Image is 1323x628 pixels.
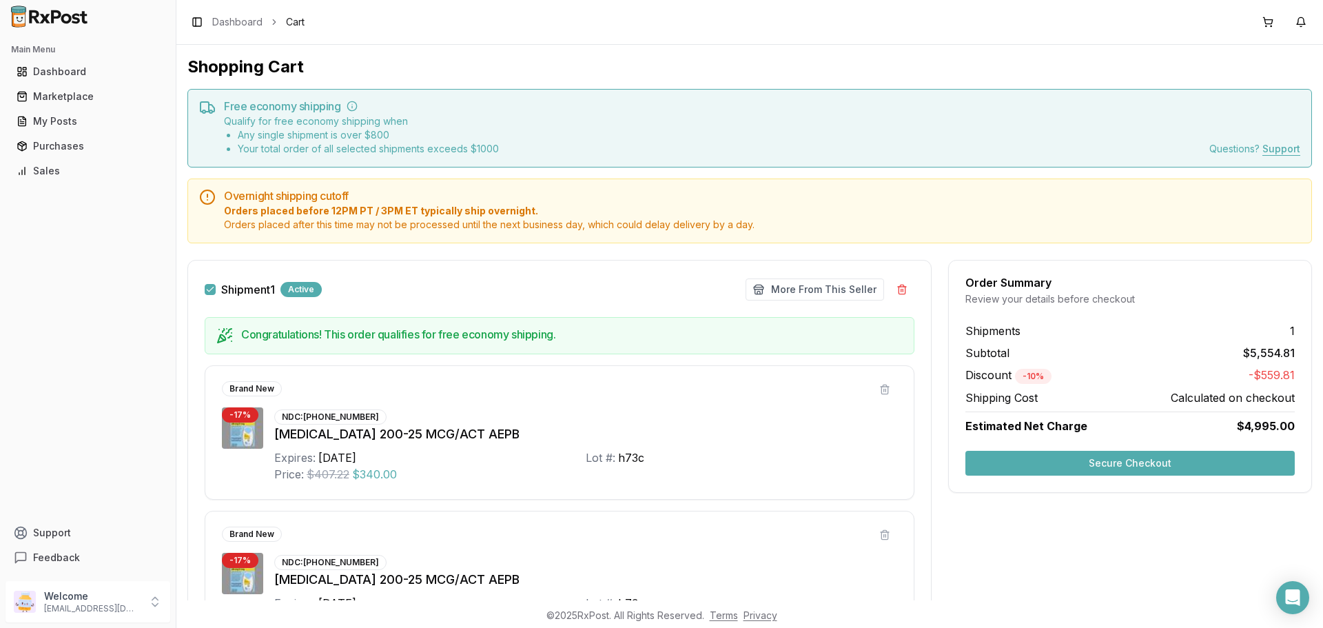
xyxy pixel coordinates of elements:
div: Lot #: [586,595,615,611]
nav: breadcrumb [212,15,305,29]
h5: Congratulations! This order qualifies for free economy shipping. [241,329,903,340]
button: Secure Checkout [965,451,1295,476]
div: Qualify for free economy shipping when [224,114,499,156]
img: RxPost Logo [6,6,94,28]
button: More From This Seller [746,278,884,301]
button: Support [6,520,170,545]
span: Subtotal [965,345,1009,361]
p: [EMAIL_ADDRESS][DOMAIN_NAME] [44,603,140,614]
div: [DATE] [318,449,356,466]
a: Sales [11,159,165,183]
li: Any single shipment is over $ 800 [238,128,499,142]
span: Discount [965,368,1052,382]
a: Terms [710,609,738,621]
div: Marketplace [17,90,159,103]
div: NDC: [PHONE_NUMBER] [274,555,387,570]
button: Sales [6,160,170,182]
div: Questions? [1209,142,1300,156]
span: 1 [1290,323,1295,339]
span: Cart [286,15,305,29]
div: Open Intercom Messenger [1276,581,1309,614]
a: Dashboard [11,59,165,84]
div: Brand New [222,381,282,396]
div: [DATE] [318,595,356,611]
div: Order Summary [965,277,1295,288]
a: Dashboard [212,15,263,29]
img: Breo Ellipta 200-25 MCG/ACT AEPB [222,407,263,449]
button: Marketplace [6,85,170,108]
div: My Posts [17,114,159,128]
img: User avatar [14,591,36,613]
h5: Overnight shipping cutoff [224,190,1300,201]
div: h73c [618,595,644,611]
button: Purchases [6,135,170,157]
div: Sales [17,164,159,178]
h1: Shopping Cart [187,56,1312,78]
span: $340.00 [352,466,397,483]
div: [MEDICAL_DATA] 200-25 MCG/ACT AEPB [274,425,897,444]
img: Breo Ellipta 200-25 MCG/ACT AEPB [222,553,263,594]
div: - 17 % [222,553,258,568]
label: Shipment 1 [221,284,275,295]
li: Your total order of all selected shipments exceeds $ 1000 [238,142,499,156]
div: [MEDICAL_DATA] 200-25 MCG/ACT AEPB [274,570,897,589]
div: Expires: [274,449,316,466]
div: NDC: [PHONE_NUMBER] [274,409,387,425]
span: Orders placed after this time may not be processed until the next business day, which could delay... [224,218,1300,232]
span: Feedback [33,551,80,565]
span: Shipping Cost [965,389,1038,406]
div: Review your details before checkout [965,292,1295,306]
span: -$559.81 [1249,367,1295,384]
a: Purchases [11,134,165,159]
div: Lot #: [586,449,615,466]
h5: Free economy shipping [224,101,1300,112]
span: $5,554.81 [1243,345,1295,361]
div: Active [280,282,322,297]
button: Dashboard [6,61,170,83]
span: Orders placed before 12PM PT / 3PM ET typically ship overnight. [224,204,1300,218]
span: Calculated on checkout [1171,389,1295,406]
span: Shipments [965,323,1021,339]
span: $407.22 [307,466,349,483]
button: Feedback [6,545,170,570]
div: Brand New [222,527,282,542]
div: Purchases [17,139,159,153]
a: My Posts [11,109,165,134]
span: Estimated Net Charge [965,419,1087,433]
span: $4,995.00 [1237,418,1295,434]
p: Welcome [44,589,140,603]
div: - 10 % [1015,369,1052,384]
h2: Main Menu [11,44,165,55]
div: Price: [274,466,304,483]
button: My Posts [6,110,170,132]
div: Dashboard [17,65,159,79]
a: Privacy [743,609,777,621]
div: Expires: [274,595,316,611]
div: - 17 % [222,407,258,423]
div: h73c [618,449,644,466]
a: Marketplace [11,84,165,109]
